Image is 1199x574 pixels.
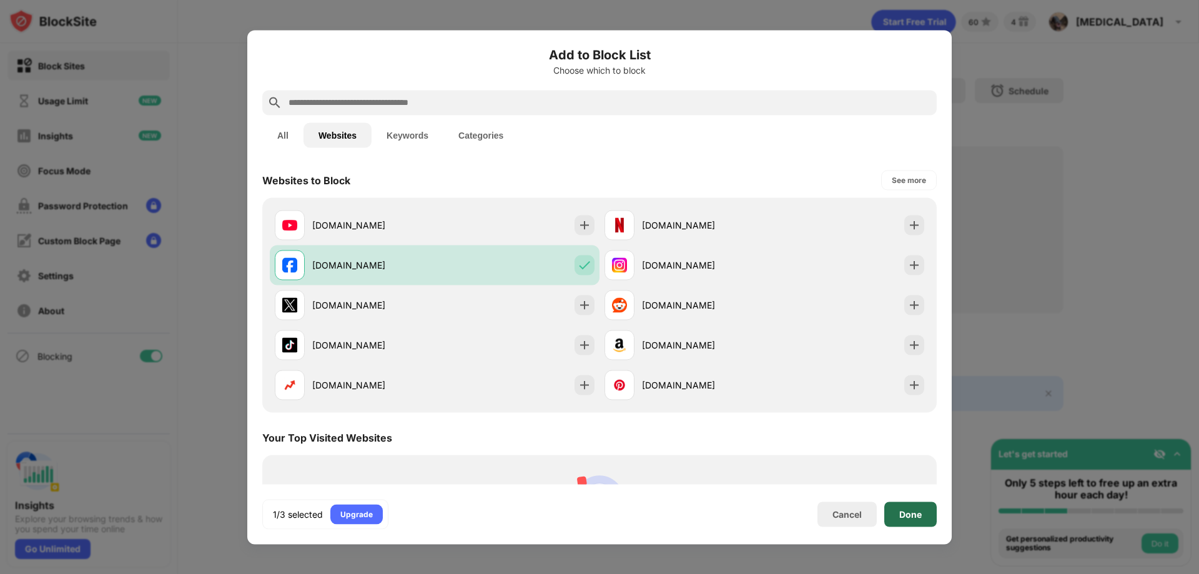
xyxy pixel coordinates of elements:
[262,45,937,64] h6: Add to Block List
[899,509,922,519] div: Done
[612,377,627,392] img: favicons
[262,65,937,75] div: Choose which to block
[892,174,926,186] div: See more
[642,299,764,312] div: [DOMAIN_NAME]
[312,299,435,312] div: [DOMAIN_NAME]
[312,339,435,352] div: [DOMAIN_NAME]
[282,297,297,312] img: favicons
[312,259,435,272] div: [DOMAIN_NAME]
[282,377,297,392] img: favicons
[443,122,518,147] button: Categories
[340,508,373,520] div: Upgrade
[642,259,764,272] div: [DOMAIN_NAME]
[273,508,323,520] div: 1/3 selected
[312,219,435,232] div: [DOMAIN_NAME]
[267,95,282,110] img: search.svg
[570,470,629,530] img: personal-suggestions.svg
[612,217,627,232] img: favicons
[832,509,862,520] div: Cancel
[282,217,297,232] img: favicons
[612,257,627,272] img: favicons
[262,174,350,186] div: Websites to Block
[303,122,372,147] button: Websites
[642,379,764,392] div: [DOMAIN_NAME]
[262,122,303,147] button: All
[612,337,627,352] img: favicons
[372,122,443,147] button: Keywords
[612,297,627,312] img: favicons
[642,219,764,232] div: [DOMAIN_NAME]
[282,257,297,272] img: favicons
[642,339,764,352] div: [DOMAIN_NAME]
[312,379,435,392] div: [DOMAIN_NAME]
[262,431,392,443] div: Your Top Visited Websites
[282,337,297,352] img: favicons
